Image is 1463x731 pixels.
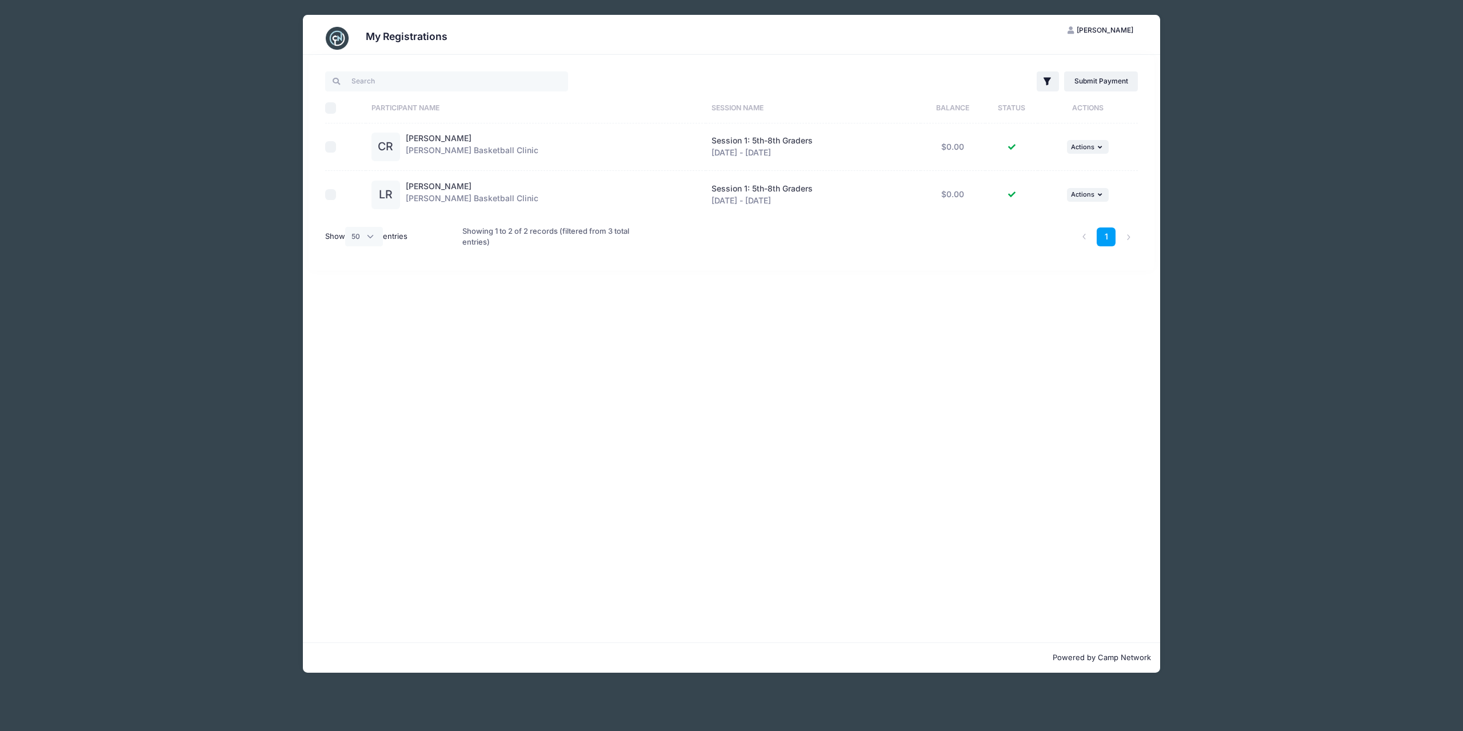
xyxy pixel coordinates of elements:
[1064,71,1138,91] a: Submit Payment
[406,181,471,191] a: [PERSON_NAME]
[371,181,400,209] div: LR
[366,30,447,42] h3: My Registrations
[1038,93,1138,123] th: Actions: activate to sort column ascending
[312,652,1151,664] p: Powered by Camp Network
[1097,227,1116,246] a: 1
[706,93,921,123] th: Session Name: activate to sort column ascending
[1067,140,1108,154] button: Actions
[371,133,400,161] div: CR
[921,93,986,123] th: Balance: activate to sort column ascending
[1071,143,1094,151] span: Actions
[1077,26,1133,34] span: [PERSON_NAME]
[406,133,471,143] a: [PERSON_NAME]
[406,133,538,161] div: [PERSON_NAME] Basketball Clinic
[462,218,657,255] div: Showing 1 to 2 of 2 records (filtered from 3 total entries)
[325,71,568,91] input: Search
[985,93,1038,123] th: Status: activate to sort column ascending
[921,123,986,171] td: $0.00
[366,93,706,123] th: Participant Name: activate to sort column ascending
[325,93,366,123] th: Select All
[1071,190,1094,198] span: Actions
[1067,188,1108,202] button: Actions
[325,227,407,246] label: Show entries
[371,190,400,200] a: LR
[1058,21,1144,40] button: [PERSON_NAME]
[921,171,986,218] td: $0.00
[326,27,349,50] img: CampNetwork
[371,142,400,152] a: CR
[711,183,915,207] div: [DATE] - [DATE]
[406,181,538,209] div: [PERSON_NAME] Basketball Clinic
[711,135,813,145] span: Session 1: 5th-8th Graders
[711,135,915,159] div: [DATE] - [DATE]
[345,227,383,246] select: Showentries
[711,183,813,193] span: Session 1: 5th-8th Graders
